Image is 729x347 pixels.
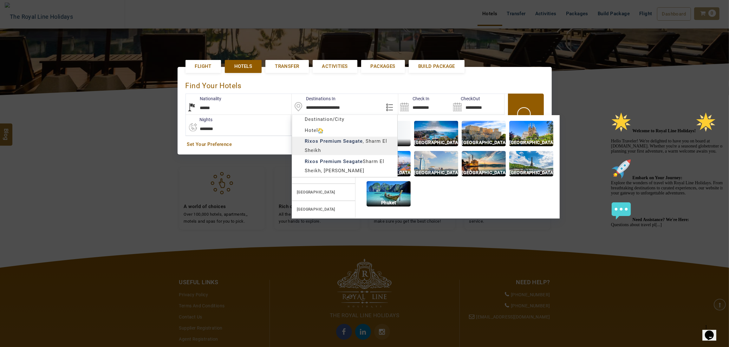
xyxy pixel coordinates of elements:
img: img [509,121,553,146]
p: Phuket [367,199,411,206]
img: img [414,121,458,146]
p: [GEOGRAPHIC_DATA] [367,169,411,176]
div: 🌟 Welcome to Royal Line Holidays!🌟Hello Traveler! We're delighted to have you on board at [DOMAIN... [3,3,117,118]
b: Seagate [343,138,363,144]
span: Transfer [275,63,299,70]
p: [GEOGRAPHIC_DATA] [462,169,506,176]
span: Flight [195,63,212,70]
b: Seagate [343,159,363,164]
b: Premium [320,138,342,144]
strong: Embark on Your Journey: [24,66,74,71]
label: CheckOut [451,95,480,102]
img: img [509,151,553,176]
b: Premium [320,159,342,164]
label: Destinations In [292,95,335,102]
div: Sharm El Sheikh, [PERSON_NAME] [292,157,397,175]
b: Rixos [305,159,318,164]
div: Find Your Hotels [186,75,544,94]
p: [GEOGRAPHIC_DATA] [414,169,458,176]
a: Set Your Preference [187,141,542,148]
a: Packages [361,60,405,73]
span: Hotels [234,63,252,70]
div: , Sharm El Sheikh [292,137,397,155]
img: :star2: [3,3,23,23]
strong: Need Assistance? We're Here: [24,108,81,113]
div: Hotel [292,126,397,135]
img: :star2: [87,3,107,23]
label: Check In [398,95,429,102]
p: [GEOGRAPHIC_DATA] [509,169,553,176]
input: Search [451,94,504,115]
a: Hotels [225,60,262,73]
a: Activities [313,60,357,73]
iframe: chat widget [609,109,723,318]
b: [GEOGRAPHIC_DATA] [297,207,335,212]
a: Transfer [265,60,309,73]
span: Build Package [418,63,455,70]
img: img [462,151,506,176]
a: [GEOGRAPHIC_DATA] [292,184,355,201]
img: img [414,151,458,176]
span: Activities [322,63,348,70]
a: [GEOGRAPHIC_DATA] [292,201,355,218]
img: :speech_balloon: [3,91,23,112]
p: [GEOGRAPHIC_DATA] [509,139,553,146]
label: nights [186,116,213,123]
strong: Welcome to Royal Line Holidays! [24,19,108,24]
span: Hello Traveler! We're delighted to have you on board at [DOMAIN_NAME]. Whether you're a seasoned ... [3,19,115,118]
a: Flight [186,60,221,73]
img: hotelicon.PNG [318,128,323,133]
b: Rixos [305,138,318,144]
img: img [367,181,411,206]
p: [GEOGRAPHIC_DATA] [414,139,458,146]
iframe: chat widget [702,322,723,341]
span: Packages [371,63,395,70]
img: :rocket: [3,49,23,70]
input: Search [398,94,451,115]
img: img [462,121,506,146]
div: Destination/City [292,115,397,124]
p: [GEOGRAPHIC_DATA] [462,139,506,146]
label: Rooms [291,116,319,123]
a: Build Package [409,60,465,73]
b: [GEOGRAPHIC_DATA] [297,190,335,194]
label: Nationality [186,95,222,102]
